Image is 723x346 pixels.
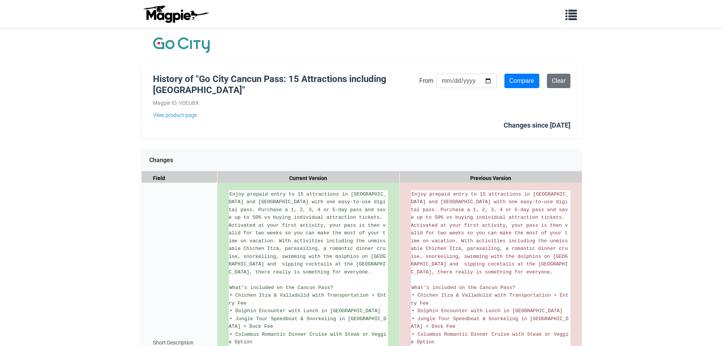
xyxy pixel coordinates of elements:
[411,292,569,306] span: • Chichen Itza & Valladolid with Transportation + Entry Fee
[547,74,570,88] a: Clear
[153,74,419,96] h1: History of "Go City Cancun Pass: 15 Attractions including [GEOGRAPHIC_DATA]"
[411,316,569,330] span: • Jungle Tour Speedboat & Snorkeling in [GEOGRAPHIC_DATA] + Dock Fee
[153,36,210,55] img: Company Logo
[142,5,210,23] img: logo-ab69f6fb50320c5b225c76a69d11143b.png
[411,191,569,275] span: Enjoy prepaid entry to 15 attractions in [GEOGRAPHIC_DATA] and [GEOGRAPHIC_DATA] with one easy-to...
[217,171,400,185] div: Current Version
[142,171,217,185] div: Field
[412,285,515,291] span: What's included on the Cancun Pass?
[229,332,386,345] span: • Columbus Romantic Dinner Cruise with Steak or Veggie Option
[229,292,386,306] span: • Chichen Itza & Valladolid with Transportation + Entry Fee
[229,191,386,275] span: Enjoy prepaid entry to 15 attractions in [GEOGRAPHIC_DATA] and [GEOGRAPHIC_DATA] with one easy-to...
[153,111,419,119] a: View product page
[153,99,419,107] div: Magpie ID: VDEUBX
[412,308,563,314] span: • Dolphin Encounter with Lunch in [GEOGRAPHIC_DATA]
[230,285,333,291] span: What's included on the Cancun Pass?
[230,308,381,314] span: • Dolphin Encounter with Lunch in [GEOGRAPHIC_DATA]
[419,76,433,86] label: From
[229,316,386,330] span: • Jungle Tour Speedboat & Snorkeling in [GEOGRAPHIC_DATA] + Dock Fee
[504,74,539,88] input: Compare
[400,171,582,185] div: Previous Version
[411,332,569,345] span: • Columbus Romantic Dinner Cruise with Steak or Veggie Option
[142,150,582,171] div: Changes
[504,120,570,131] div: Changes since [DATE]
